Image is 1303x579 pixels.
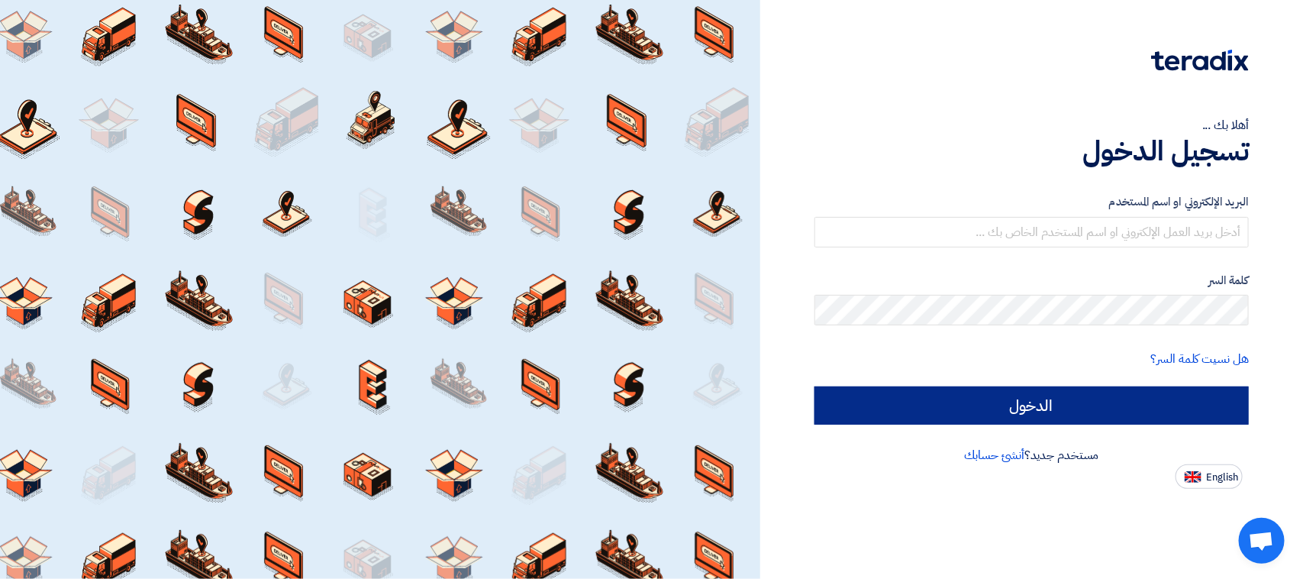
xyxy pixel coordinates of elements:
[1185,471,1201,483] img: en-US.png
[814,134,1249,168] h1: تسجيل الدخول
[964,446,1024,464] a: أنشئ حسابك
[1151,50,1249,71] img: Teradix logo
[814,272,1249,289] label: كلمة السر
[814,446,1249,464] div: مستخدم جديد؟
[814,217,1249,247] input: أدخل بريد العمل الإلكتروني او اسم المستخدم الخاص بك ...
[1151,350,1249,368] a: هل نسيت كلمة السر؟
[814,116,1249,134] div: أهلا بك ...
[814,387,1249,425] input: الدخول
[1206,472,1238,483] span: English
[1239,518,1285,564] div: Open chat
[1176,464,1243,489] button: English
[814,193,1249,211] label: البريد الإلكتروني او اسم المستخدم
